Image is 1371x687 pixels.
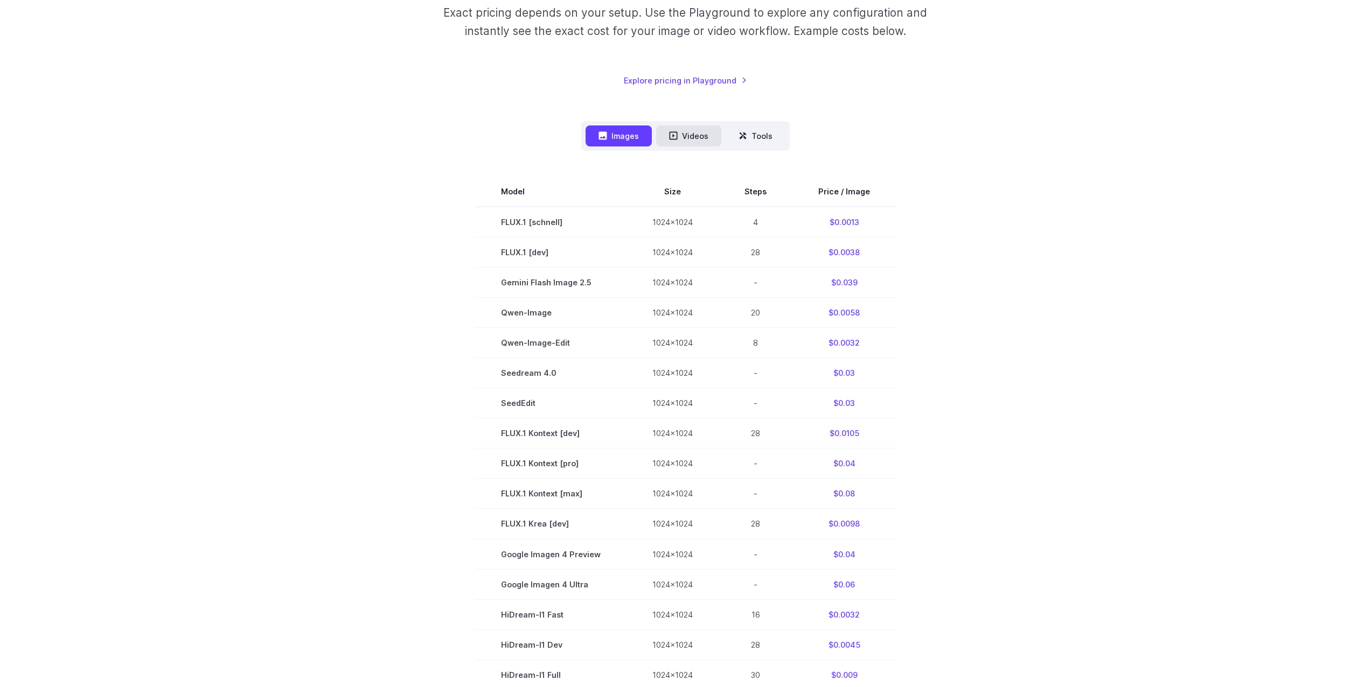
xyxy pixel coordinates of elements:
[627,509,719,539] td: 1024x1024
[656,125,721,146] button: Videos
[719,388,792,418] td: -
[627,207,719,237] td: 1024x1024
[475,177,627,207] th: Model
[792,268,896,298] td: $0.039
[627,569,719,599] td: 1024x1024
[475,539,627,569] td: Google Imagen 4 Preview
[627,268,719,298] td: 1024x1024
[792,177,896,207] th: Price / Image
[475,207,627,237] td: FLUX.1 [schnell]
[719,479,792,509] td: -
[475,237,627,268] td: FLUX.1 [dev]
[627,358,719,388] td: 1024x1024
[719,177,792,207] th: Steps
[423,4,948,40] p: Exact pricing depends on your setup. Use the Playground to explore any configuration and instantl...
[624,74,747,87] a: Explore pricing in Playground
[792,328,896,358] td: $0.0032
[586,125,652,146] button: Images
[627,599,719,629] td: 1024x1024
[719,298,792,328] td: 20
[627,237,719,268] td: 1024x1024
[475,569,627,599] td: Google Imagen 4 Ultra
[475,599,627,629] td: HiDream-I1 Fast
[627,328,719,358] td: 1024x1024
[792,418,896,448] td: $0.0105
[627,388,719,418] td: 1024x1024
[627,448,719,479] td: 1024x1024
[719,268,792,298] td: -
[719,629,792,660] td: 28
[792,358,896,388] td: $0.03
[726,125,785,146] button: Tools
[719,237,792,268] td: 28
[792,237,896,268] td: $0.0038
[792,298,896,328] td: $0.0058
[627,629,719,660] td: 1024x1024
[792,629,896,660] td: $0.0045
[475,629,627,660] td: HiDream-I1 Dev
[475,418,627,448] td: FLUX.1 Kontext [dev]
[792,599,896,629] td: $0.0032
[501,276,601,289] span: Gemini Flash Image 2.5
[792,388,896,418] td: $0.03
[792,509,896,539] td: $0.0098
[719,358,792,388] td: -
[475,448,627,479] td: FLUX.1 Kontext [pro]
[475,298,627,328] td: Qwen-Image
[475,328,627,358] td: Qwen-Image-Edit
[719,207,792,237] td: 4
[475,358,627,388] td: Seedream 4.0
[475,509,627,539] td: FLUX.1 Krea [dev]
[792,569,896,599] td: $0.06
[719,328,792,358] td: 8
[475,479,627,509] td: FLUX.1 Kontext [max]
[719,599,792,629] td: 16
[792,479,896,509] td: $0.08
[792,207,896,237] td: $0.0013
[792,539,896,569] td: $0.04
[627,539,719,569] td: 1024x1024
[719,509,792,539] td: 28
[627,418,719,448] td: 1024x1024
[627,177,719,207] th: Size
[792,448,896,479] td: $0.04
[719,448,792,479] td: -
[719,569,792,599] td: -
[475,388,627,418] td: SeedEdit
[719,539,792,569] td: -
[627,298,719,328] td: 1024x1024
[627,479,719,509] td: 1024x1024
[719,418,792,448] td: 28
